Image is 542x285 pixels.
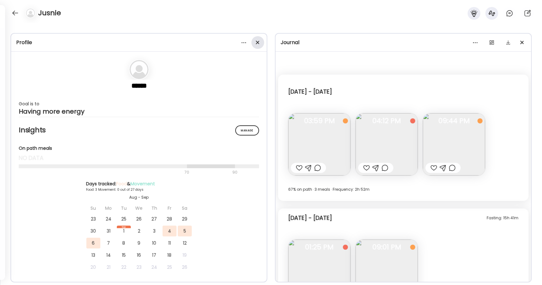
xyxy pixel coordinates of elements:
div: 10 [147,238,161,249]
div: 20 [86,262,100,273]
div: 5 [178,226,192,236]
div: Food: 3 Movement: 0 out of 27 days [86,187,192,192]
div: 17 [147,250,161,261]
div: Mo [102,203,116,214]
div: Aug - Sep [86,195,192,200]
img: images%2FJRXvLuZPM1PKS4UUyPcsG0ftpzq1%2FClZsAncGxJGYI6V8kSkF%2FXS7X3Rb4dVjnrBkjN3kJ_240 [423,113,485,176]
div: 9 [132,238,146,249]
div: 26 [178,262,192,273]
div: We [132,203,146,214]
div: 3 [147,226,161,236]
div: 28 [163,214,177,224]
img: images%2FJRXvLuZPM1PKS4UUyPcsG0ftpzq1%2FQUdczivWo6Rlku9JHKUw%2FjfIAhFYOOb1fefURzOlc_240 [356,113,418,176]
div: Th [147,203,161,214]
div: Tu [117,203,131,214]
img: images%2FJRXvLuZPM1PKS4UUyPcsG0ftpzq1%2FxBpo9jZ4E3OoE4aXpA0i%2FInM0VaQR6AyplmZW3soQ_240 [288,113,351,176]
span: 03:59 PM [288,118,351,124]
span: 04:12 PM [356,118,418,124]
span: Food [116,181,127,187]
div: 13 [86,250,100,261]
div: 7 [102,238,116,249]
span: 09:01 PM [356,244,418,250]
div: 29 [178,214,192,224]
div: 31 [102,226,116,236]
div: 26 [132,214,146,224]
div: 30 [86,226,100,236]
div: On path meals [19,145,259,152]
div: Manage [235,125,259,136]
div: 14 [102,250,116,261]
div: 8 [117,238,131,249]
div: Having more energy [19,108,259,115]
div: 4 [163,226,177,236]
div: Sa [178,203,192,214]
div: 16 [132,250,146,261]
span: Movement [130,181,155,187]
div: 6 [86,238,100,249]
div: Fasting: 15h 41m [487,214,519,222]
div: 24 [147,262,161,273]
div: Goal is to [19,100,259,108]
div: [DATE] - [DATE] [288,88,332,96]
div: no data [19,154,259,162]
div: Su [86,203,100,214]
div: 25 [117,214,131,224]
div: 23 [86,214,100,224]
div: Journal [281,39,526,46]
div: 24 [102,214,116,224]
div: 23 [132,262,146,273]
div: 19 [178,250,192,261]
div: 27 [147,214,161,224]
div: Days tracked: & [86,181,192,187]
div: 21 [102,262,116,273]
div: 11 [163,238,177,249]
span: 01:25 PM [288,244,351,250]
div: Profile [16,39,262,46]
h4: Jusnie [38,8,61,18]
h2: Insights [19,125,259,135]
div: Fr [163,203,177,214]
div: 12 [178,238,192,249]
div: 18 [163,250,177,261]
img: bg-avatar-default.svg [26,9,35,17]
div: 67% on path · 3 meals · Frequency: 2h 52m [288,186,519,193]
div: 1 [117,226,131,236]
div: 90 [232,169,238,176]
div: 25 [163,262,177,273]
div: 15 [117,250,131,261]
div: 22 [117,262,131,273]
span: 09:44 PM [423,118,485,124]
div: 2 [132,226,146,236]
img: bg-avatar-default.svg [130,60,149,79]
div: 70 [19,169,231,176]
div: [DATE] - [DATE] [288,214,332,222]
div: Sep [117,226,131,228]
